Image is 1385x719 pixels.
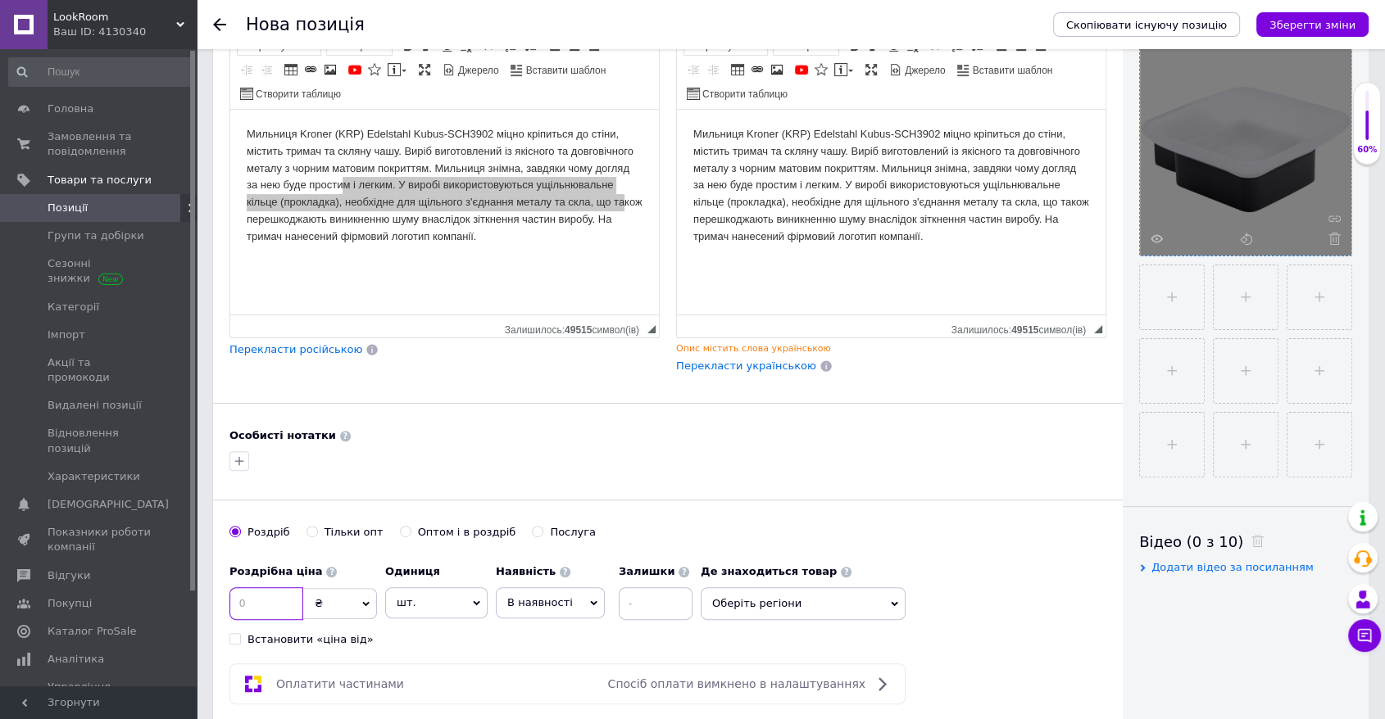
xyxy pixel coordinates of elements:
a: Вставити іконку [366,61,384,79]
iframe: Редактор, C7983804-FA63-408F-A7B8-7FE0B30937AA [677,110,1106,314]
span: Групи та добірки [48,228,144,243]
span: Вставити шаблон [970,64,1053,78]
i: Зберегти зміни [1269,19,1355,31]
a: Вставити шаблон [955,61,1056,79]
span: Відео (0 з 10) [1139,533,1243,550]
span: Створити таблицю [700,88,788,102]
input: 0 [229,587,303,620]
a: Створити таблицю [684,84,790,102]
span: Категорії [48,300,99,314]
button: Чат з покупцем [1348,619,1381,652]
span: 49515 [1011,324,1038,336]
a: Зменшити відступ [238,61,256,79]
a: Збільшити відступ [704,61,722,79]
a: Таблиця [282,61,300,79]
h1: Нова позиція [246,15,365,34]
span: Потягніть для зміни розмірів [647,325,656,333]
span: В наявності [507,596,573,608]
span: [DEMOGRAPHIC_DATA] [48,497,169,512]
span: Управління сайтом [48,680,152,709]
span: Перекласти українською [676,359,816,372]
span: Видалені позиції [48,398,142,413]
span: Додати відео за посиланням [1151,561,1314,573]
div: Тільки опт [325,525,384,540]
iframe: Редактор, 9EEB41F0-A429-40B4-AEFD-674A684B2778 [230,110,659,314]
b: Наявність [496,565,556,577]
a: Джерело [440,61,502,79]
span: Аналітика [48,652,104,667]
span: Джерело [902,64,946,78]
span: Оплатити частинами [276,677,404,690]
div: Послуга [550,525,596,540]
div: Повернутися назад [213,18,226,31]
div: Ваш ID: 4130340 [53,25,197,39]
a: Вставити/Редагувати посилання (Ctrl+L) [302,61,320,79]
span: Створити таблицю [253,88,341,102]
a: Додати відео з YouTube [792,61,811,79]
span: Сезонні знижки [48,256,152,286]
span: Скопіювати існуючу позицію [1066,19,1227,31]
b: Одиниця [385,565,440,577]
a: Вставити шаблон [508,61,609,79]
button: Зберегти зміни [1256,12,1369,37]
div: Роздріб [247,525,290,540]
a: Додати відео з YouTube [346,61,364,79]
a: Вставити/Редагувати посилання (Ctrl+L) [748,61,766,79]
span: LookRoom [53,10,176,25]
a: Максимізувати [415,61,434,79]
input: Пошук [8,57,193,87]
span: Замовлення та повідомлення [48,129,152,159]
span: Джерело [456,64,499,78]
a: Зображення [321,61,339,79]
div: Кiлькiсть символiв [505,320,647,336]
b: Залишки [619,565,674,577]
a: Таблиця [729,61,747,79]
span: Імпорт [48,328,85,342]
span: Потягніть для зміни розмірів [1094,325,1102,333]
input: - [619,587,692,620]
span: Акції та промокоди [48,355,152,385]
span: шт. [385,587,488,618]
a: Вставити іконку [812,61,830,79]
a: Зменшити відступ [684,61,702,79]
a: Вставити повідомлення [385,61,409,79]
span: Покупці [48,596,92,611]
span: Каталог ProSale [48,624,136,639]
a: Створити таблицю [238,84,343,102]
span: Відгуки [48,568,90,583]
div: 60% [1354,144,1380,156]
span: Товари та послуги [48,173,152,188]
a: Зображення [768,61,786,79]
span: ₴ [315,597,323,609]
span: Вставити шаблон [524,64,606,78]
span: Характеристики [48,469,140,484]
span: Позиції [48,201,88,215]
div: Кiлькiсть символiв [951,320,1094,336]
span: Оберіть регіони [701,587,906,620]
span: Спосіб оплати вимкнено в налаштуваннях [608,677,865,690]
div: Оптом і в роздріб [418,525,516,540]
span: Показники роботи компанії [48,525,152,554]
b: Особисті нотатки [229,429,336,441]
a: Джерело [887,61,948,79]
a: Максимізувати [862,61,880,79]
span: 49515 [565,324,592,336]
a: Вставити повідомлення [832,61,856,79]
b: Роздрібна ціна [229,565,322,577]
span: Відновлення позицій [48,426,152,455]
span: Головна [48,102,93,116]
b: Де знаходиться товар [701,565,837,577]
div: Встановити «ціна від» [247,632,374,647]
div: 60% Якість заповнення [1353,82,1381,165]
div: Опис містить слова українською [676,342,1106,355]
button: Скопіювати існуючу позицію [1053,12,1240,37]
span: Перекласти російською [229,343,362,355]
a: Збільшити відступ [257,61,275,79]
